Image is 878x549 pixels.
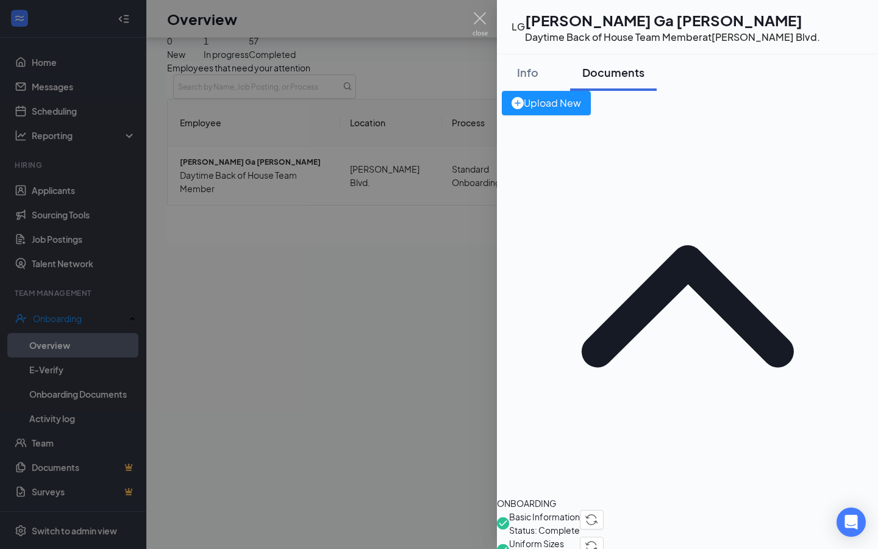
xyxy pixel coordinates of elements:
div: Upload New [512,95,581,110]
div: ONBOARDING [497,497,878,510]
span: Basic Information [509,511,580,522]
span: Status: Complete [509,523,580,537]
div: Info [509,65,546,80]
h1: [PERSON_NAME] Ga [PERSON_NAME] [525,10,820,30]
button: Upload New [502,91,591,115]
span: Uniform Sizes [509,538,564,549]
div: Documents [582,65,644,80]
div: LG [512,20,525,34]
div: Daytime Back of House Team Member at [PERSON_NAME] Blvd. [525,30,820,44]
div: Open Intercom Messenger [837,508,866,537]
svg: ChevronUp [497,115,878,497]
